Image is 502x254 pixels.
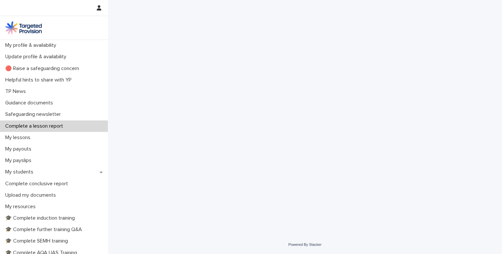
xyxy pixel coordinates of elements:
[3,77,77,83] p: Helpful hints to share with YP
[288,243,321,246] a: Powered By Stacker
[3,157,37,164] p: My payslips
[3,181,73,187] p: Complete conclusive report
[3,123,68,129] p: Complete a lesson report
[3,227,87,233] p: 🎓 Complete further training Q&A
[3,146,37,152] p: My payouts
[3,215,80,221] p: 🎓 Complete induction training
[3,65,84,72] p: 🔴 Raise a safeguarding concern
[3,54,72,60] p: Update profile & availability
[3,135,36,141] p: My lessons
[3,238,73,244] p: 🎓 Complete SEMH training
[3,192,61,198] p: Upload my documents
[3,111,66,118] p: Safeguarding newsletter
[3,204,41,210] p: My resources
[3,42,61,48] p: My profile & availability
[3,88,31,95] p: TP News
[3,169,39,175] p: My students
[3,100,58,106] p: Guidance documents
[5,21,42,34] img: M5nRWzHhSzIhMunXDL62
